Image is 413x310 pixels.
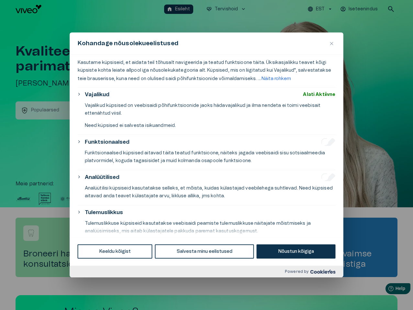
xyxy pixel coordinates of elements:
[257,244,336,259] button: Nõustun kõigiga
[78,244,152,259] button: Keeldu kõigist
[33,5,43,10] span: Help
[85,184,336,200] p: Analüütilisi küpsiseid kasutatakse selleks, et mõista, kuidas külastajad veebilehega suhtlevad. N...
[261,74,292,83] button: Näita rohkem
[328,40,336,47] button: Sulge
[85,173,119,181] button: Analüütilised
[85,138,129,146] button: Funktsionaalsed
[85,209,123,216] button: Tulemuslikkus
[70,33,343,277] div: Kohandage nõusolekueelistused
[78,40,178,47] span: Kohandage nõusolekueelistused
[310,270,336,274] img: Cookieyes logo
[85,91,109,98] button: Vajalikud
[85,149,336,165] p: Funktsionaalsed küpsised aitavad täita teatud funktsioone, näiteks jagada veebisaidi sisu sotsiaa...
[155,244,254,259] button: Salvesta minu eelistused
[330,42,333,45] img: Close
[321,138,336,146] input: Luba Funktsionaalsed
[85,102,336,117] p: Vajalikud küpsised on veebisaidi põhifunktsioonide jaoks hädavajalikud ja ilma nendeta ei toimi v...
[85,220,336,235] p: Tulemuslikkuse küpsiseid kasutatakse veebisaidi peamiste tulemuslikkuse näitajate mõistmiseks ja ...
[78,59,336,83] p: Kasutame küpsiseid, et aidata teil tõhusalt navigeerida ja teatud funktsioone täita. Üksikasjalik...
[70,266,343,277] div: Powered by
[321,173,336,181] input: Luba Analüütilised
[85,122,336,129] p: Need küpsised ei salvesta isikuandmeid.
[303,91,335,98] span: Alati Aktiivne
